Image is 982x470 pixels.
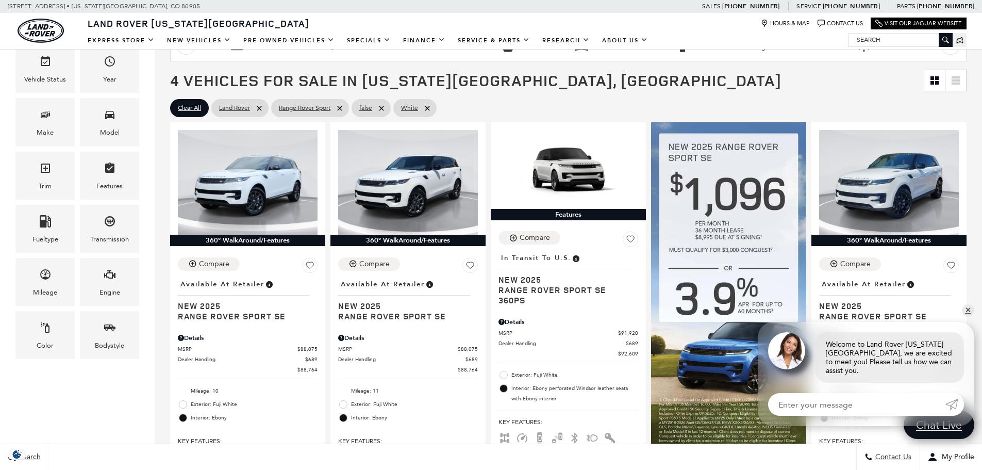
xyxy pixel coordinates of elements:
span: Range Rover Sport [279,102,330,115]
span: MSRP [338,345,458,353]
span: $88,075 [458,345,478,353]
img: Opt-Out Icon [5,449,29,460]
div: MileageMileage [15,258,75,306]
div: FeaturesFeatures [80,152,139,200]
span: Land Rover [219,102,250,115]
div: Compare [359,260,390,269]
span: Key Features : [819,435,959,447]
span: Parts [897,3,916,10]
a: MSRP $88,075 [178,345,318,353]
span: Contact Us [873,453,911,462]
div: Pricing Details - Range Rover Sport SE [338,333,478,343]
a: Land Rover [US_STATE][GEOGRAPHIC_DATA] [81,17,315,29]
span: Vehicle has shipped from factory of origin. Estimated time of delivery to Retailer is on average ... [571,252,580,264]
span: New 2025 [178,301,310,311]
span: White [401,102,418,115]
span: Exterior: Fuji White [511,370,638,380]
span: MSRP [178,345,297,353]
div: Mileage [33,287,57,298]
span: $91,920 [618,329,638,337]
div: Transmission [90,234,129,245]
div: Fueltype [32,234,58,245]
span: 4 Vehicles for Sale in [US_STATE][GEOGRAPHIC_DATA], [GEOGRAPHIC_DATA] [170,70,781,91]
a: EXPRESS STORE [81,31,161,50]
div: VehicleVehicle Status [15,45,75,93]
a: [PHONE_NUMBER] [823,2,880,10]
span: New 2025 [819,301,951,311]
span: Range Rover Sport SE [178,311,310,321]
span: Engine [104,266,116,287]
div: YearYear [80,45,139,93]
a: $92,609 [498,350,638,358]
span: Transmission [104,213,116,234]
div: Engine [99,287,120,298]
img: 2025 LAND ROVER Range Rover Sport SE 360PS [498,130,638,208]
a: In Transit to U.S.New 2025Range Rover Sport SE 360PS [498,251,638,305]
span: Model [104,106,116,127]
div: ColorColor [15,311,75,359]
div: Color [37,340,54,351]
div: EngineEngine [80,258,139,306]
li: Mileage: 11 [338,384,478,398]
div: TrimTrim [15,152,75,200]
span: Key Features : [178,435,318,447]
div: Compare [520,233,550,242]
div: Compare [840,260,871,269]
a: Contact Us [818,20,863,27]
a: $88,764 [178,366,318,374]
img: 2025 LAND ROVER Range Rover Sport SE [819,130,959,235]
span: $88,764 [297,366,318,374]
span: Trim [39,159,52,181]
span: Range Rover Sport SE [338,311,470,321]
img: Land Rover [18,19,64,43]
span: Backup Camera [534,433,546,441]
span: Key Features : [338,435,478,447]
input: Enter your message [768,393,945,416]
button: Compare Vehicle [819,257,881,271]
span: New 2025 [338,301,470,311]
div: Bodystyle [95,340,124,351]
span: Interior: Ebony perforated Windsor leather seats with Ebony interior [511,383,638,404]
a: About Us [596,31,654,50]
span: Available at Retailer [180,279,264,290]
span: In Transit to U.S. [501,252,571,264]
span: Fog Lights [586,433,598,441]
span: $88,075 [297,345,318,353]
span: Available at Retailer [341,279,425,290]
button: Compare Vehicle [498,231,560,245]
a: Grid View [924,70,945,91]
div: Year [103,74,116,85]
span: $689 [465,355,478,363]
span: Range Rover Sport SE [819,311,951,321]
span: Interior: Ebony [191,413,318,423]
span: $88,764 [458,366,478,374]
a: MSRP $91,920 [498,329,638,337]
span: Interior Accents [604,433,616,441]
span: Mileage [39,266,52,287]
span: Color [39,319,52,340]
a: [STREET_ADDRESS] • [US_STATE][GEOGRAPHIC_DATA], CO 80905 [8,3,200,10]
span: Blind Spot Monitor [551,433,563,441]
span: Features [104,159,116,181]
div: Compare [199,260,229,269]
a: Finance [397,31,452,50]
img: 2025 LAND ROVER Range Rover Sport SE [338,130,478,235]
a: $88,764 [338,366,478,374]
input: Search [849,34,952,46]
span: Range Rover Sport SE 360PS [498,285,630,305]
span: Clear All [178,102,201,115]
div: FueltypeFueltype [15,205,75,253]
div: Features [491,209,646,220]
div: ModelModel [80,98,139,146]
span: New 2025 [498,274,630,285]
section: Click to Open Cookie Consent Modal [5,449,29,460]
span: AWD [498,433,511,441]
a: land-rover [18,19,64,43]
a: MSRP $88,075 [338,345,478,353]
div: Model [100,127,120,138]
span: Exterior: Fuji White [191,399,318,410]
span: Fueltype [39,213,52,234]
span: Available at Retailer [822,279,906,290]
a: New Vehicles [161,31,237,50]
div: Pricing Details - Range Rover Sport SE 360PS [498,317,638,327]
